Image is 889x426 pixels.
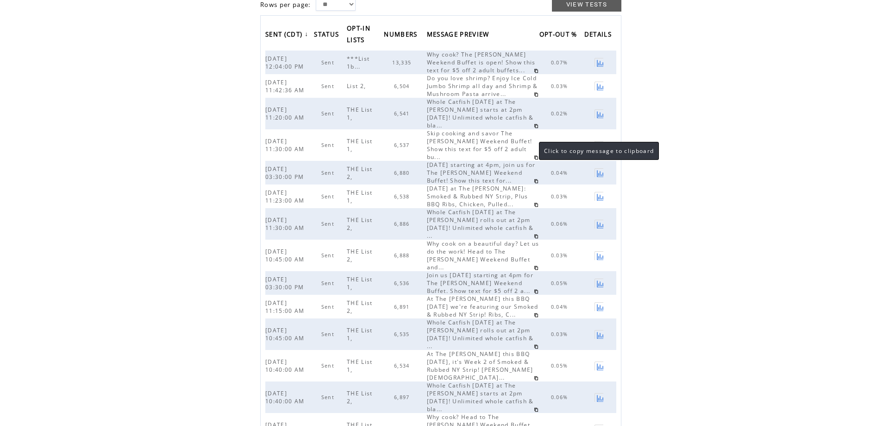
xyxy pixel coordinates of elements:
[265,165,307,181] span: [DATE] 03:30:00 PM
[394,83,412,89] span: 6,504
[321,83,337,89] span: Sent
[265,137,307,153] span: [DATE] 11:30:00 AM
[321,304,337,310] span: Sent
[551,394,570,401] span: 0.06%
[314,27,344,43] a: STATUS
[539,28,580,43] span: OPT-OUT %
[394,394,412,401] span: 6,897
[551,280,570,286] span: 0.05%
[265,216,307,232] span: [DATE] 11:30:00 AM
[427,184,528,208] span: [DATE] at The [PERSON_NAME]: Smoked & Rubbed NY Strip, Plus BBQ Ribs, Chicken, Pulled...
[347,275,373,291] span: THE List 1,
[551,221,570,227] span: 0.06%
[265,326,307,342] span: [DATE] 10:45:00 AM
[265,78,307,94] span: [DATE] 11:42:36 AM
[394,362,412,369] span: 6,534
[347,299,373,315] span: THE List 2,
[551,110,570,117] span: 0.02%
[347,216,373,232] span: THE List 2,
[427,129,532,161] span: Skip cooking and savor The [PERSON_NAME] Weekend Buffet! Show this text for $5 off 2 adult bu...
[394,193,412,200] span: 6,538
[544,147,654,155] span: Click to copy message to clipboard
[265,55,307,70] span: [DATE] 12:04:00 PM
[551,83,570,89] span: 0.03%
[347,82,368,90] span: List 2,
[427,295,538,318] span: At The [PERSON_NAME] this BBQ [DATE] we're featuring our Smoked & Rubbed NY Strip! Ribs, C...
[347,22,370,49] span: OPT-IN LISTS
[265,28,305,43] span: SENT (CDT)
[427,271,533,295] span: Join us [DATE] starting at 4pm for The [PERSON_NAME] Weekend Buffet. Show text for $5 off 2 a...
[427,74,538,98] span: Do you love shrimp? Enjoy Ice Cold Jumbo Shrimp all day and Shrimp & Mushroom Pasta arrive...
[265,106,307,121] span: [DATE] 11:20:00 AM
[265,27,311,43] a: SENT (CDT)↓
[347,137,373,153] span: THE List 1,
[321,170,337,176] span: Sent
[394,331,412,337] span: 6,535
[347,106,373,121] span: THE List 1,
[347,326,373,342] span: THE List 1,
[394,170,412,176] span: 6,880
[265,275,307,291] span: [DATE] 03:30:00 PM
[384,28,419,43] span: NUMBERS
[394,142,412,148] span: 6,537
[551,170,570,176] span: 0.04%
[551,59,570,66] span: 0.07%
[427,208,534,240] span: Whole Catfish [DATE] at The [PERSON_NAME] rolls out at 2pm [DATE]! Unlimited whole catfish & ...
[321,331,337,337] span: Sent
[551,304,570,310] span: 0.04%
[427,350,533,381] span: At The [PERSON_NAME] this BBQ [DATE], it's Week 2 of Smoked & Rubbed NY Strip! [PERSON_NAME][DEMO...
[265,389,307,405] span: [DATE] 10:40:00 AM
[347,389,373,405] span: THE List 2,
[265,189,307,204] span: [DATE] 11:23:00 AM
[347,189,373,204] span: THE List 1,
[427,27,494,43] a: MESSAGE PREVIEW
[394,221,412,227] span: 6,886
[427,381,534,413] span: Whole Catfish [DATE] at The [PERSON_NAME] starts at 2pm [DATE]! Unlimited whole catfish & bla...
[321,110,337,117] span: Sent
[347,248,373,263] span: THE List 2,
[321,59,337,66] span: Sent
[427,98,534,129] span: Whole Catfish [DATE] at The [PERSON_NAME] starts at 2pm [DATE]! Unlimited whole catfish & bla...
[384,27,422,43] a: NUMBERS
[551,193,570,200] span: 0.03%
[265,299,307,315] span: [DATE] 11:15:00 AM
[321,280,337,286] span: Sent
[427,240,539,271] span: Why cook on a beautiful day? Let us do the work! Head to The [PERSON_NAME] Weekend Buffet and...
[394,110,412,117] span: 6,541
[551,252,570,259] span: 0.03%
[314,28,341,43] span: STATUS
[551,331,570,337] span: 0.03%
[394,280,412,286] span: 6,536
[321,142,337,148] span: Sent
[347,358,373,374] span: THE List 1,
[394,252,412,259] span: 6,888
[539,27,582,43] a: OPT-OUT %
[321,394,337,401] span: Sent
[260,0,311,9] span: Rows per page:
[265,358,307,374] span: [DATE] 10:40:00 AM
[321,252,337,259] span: Sent
[265,248,307,263] span: [DATE] 10:45:00 AM
[321,221,337,227] span: Sent
[427,318,534,350] span: Whole Catfish [DATE] at The [PERSON_NAME] rolls out at 2pm [DATE]! Unlimited whole catfish & ...
[584,28,614,43] span: DETAILS
[392,59,413,66] span: 13,335
[551,362,570,369] span: 0.05%
[427,161,536,184] span: [DATE] starting at 4pm, join us for The [PERSON_NAME] Weekend Buffet! Show this text for...
[427,51,536,74] span: Why cook? The [PERSON_NAME] Weekend Buffet is open! Show this text for $5 off 2 adult buffets...
[321,362,337,369] span: Sent
[427,28,492,43] span: MESSAGE PREVIEW
[347,165,373,181] span: THE List 2,
[321,193,337,200] span: Sent
[394,304,412,310] span: 6,891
